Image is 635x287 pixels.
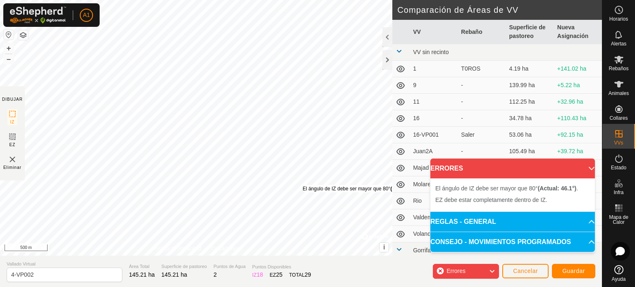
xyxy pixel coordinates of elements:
span: Área Total [129,263,155,270]
td: 11 [410,94,458,110]
span: EZ [10,142,16,148]
span: Animales [609,91,629,96]
span: Gorrifas [413,247,434,254]
td: 4.19 ha [506,61,554,77]
button: i [380,243,389,252]
div: - [461,147,502,156]
span: Estado [611,165,626,170]
span: El ángulo de IZ debe ser mayor que 80° . [435,185,578,192]
th: Superficie de pastoreo [506,20,554,44]
th: Nueva Asignación [554,20,602,44]
td: Valdemolinos [410,209,458,226]
span: Errores [446,268,466,274]
td: Majad [410,160,458,176]
div: TOTAL [289,270,311,279]
td: 53.06 ha [506,127,554,143]
span: ERRORES [430,164,463,173]
td: +32.96 ha [554,94,602,110]
span: Puntos Disponibles [252,263,311,270]
span: Infra [614,190,623,195]
b: (Actual: 46.1°) [390,186,423,192]
h2: Comparación de Áreas de VV [397,5,602,15]
button: – [4,54,14,64]
p-accordion-header: ERRORES [430,159,595,178]
img: VV [7,154,17,164]
td: Volandera [410,226,458,242]
td: 34.78 ha [506,110,554,127]
span: REGLAS - GENERAL [430,217,496,227]
span: Rebaños [609,66,628,71]
div: Saler [461,130,502,139]
th: Rebaño [458,20,506,44]
b: (Actual: 46.1°) [538,185,577,192]
td: +5.22 ha [554,77,602,94]
button: Restablecer Mapa [4,30,14,40]
span: Collares [609,116,628,121]
td: 16-VP001 [410,127,458,143]
div: IZ [252,270,263,279]
span: 25 [276,271,283,278]
td: 9 [410,77,458,94]
span: EZ debe estar completamente dentro de IZ. [435,197,547,203]
span: Cancelar [513,268,538,274]
div: El ángulo de IZ debe ser mayor que 80° . [303,185,425,192]
p-accordion-header: REGLAS - GENERAL [430,212,595,232]
span: VVs [614,140,623,145]
button: Cancelar [502,264,549,278]
button: + [4,43,14,53]
span: 145.21 ha [129,271,155,278]
td: 16 [410,110,458,127]
td: 105.49 ha [506,143,554,160]
a: Contáctenos [211,245,239,252]
span: IZ [10,119,15,125]
span: A1 [83,11,90,19]
td: Rio [410,193,458,209]
div: EZ [270,270,282,279]
th: VV [410,20,458,44]
span: Mapa de Calor [604,215,633,225]
a: Política de Privacidad [153,245,201,252]
p-accordion-content: ERRORES [430,178,595,211]
div: - [461,97,502,106]
span: 145.21 ha [161,271,187,278]
span: 2 [213,271,217,278]
td: Molares [410,176,458,193]
span: Horarios [609,17,628,21]
td: +92.15 ha [554,127,602,143]
td: 1 [410,61,458,77]
td: 112.25 ha [506,94,554,110]
div: DIBUJAR [2,96,23,102]
span: Vallado Virtual [7,261,122,268]
td: +39.72 ha [554,143,602,160]
button: Capas del Mapa [18,30,28,40]
span: Guardar [562,268,585,274]
span: Superficie de pastoreo [161,263,207,270]
div: T0ROS [461,64,502,73]
a: Ayuda [602,262,635,285]
td: +110.43 ha [554,110,602,127]
td: Juan2A [410,143,458,160]
span: Eliminar [3,164,21,171]
span: 18 [257,271,263,278]
img: Logo Gallagher [10,7,66,24]
span: Alertas [611,41,626,46]
span: Puntos de Agua [213,263,246,270]
span: CONSEJO - MOVIMIENTOS PROGRAMADOS [430,237,571,247]
span: VV sin recinto [413,49,449,55]
td: 139.99 ha [506,77,554,94]
td: +141.02 ha [554,61,602,77]
div: - [461,81,502,90]
div: - [461,114,502,123]
span: 29 [305,271,311,278]
span: Ayuda [612,277,626,282]
span: i [383,244,385,251]
p-accordion-header: CONSEJO - MOVIMIENTOS PROGRAMADOS [430,232,595,252]
button: Guardar [552,264,595,278]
